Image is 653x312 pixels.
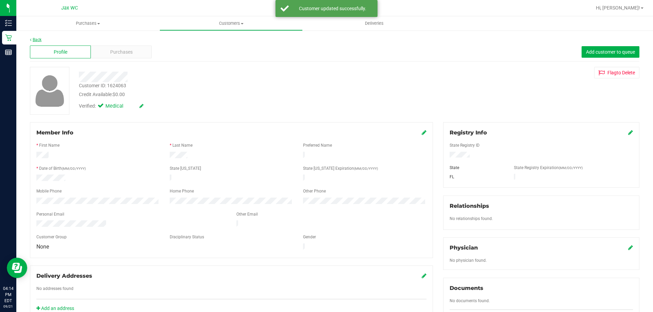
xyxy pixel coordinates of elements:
[450,129,487,136] span: Registry Info
[5,34,12,41] inline-svg: Retail
[39,142,60,148] label: First Name
[113,92,125,97] span: $0.00
[39,165,86,171] label: Date of Birth
[32,73,68,108] img: user-icon.png
[7,258,27,278] iframe: Resource center
[54,49,67,56] span: Profile
[30,37,41,42] a: Back
[354,167,378,170] span: (MM/DD/YYYY)
[3,304,13,309] p: 09/21
[36,188,62,194] label: Mobile Phone
[450,258,487,263] span: No physician found.
[160,16,303,31] a: Customers
[3,286,13,304] p: 04:14 PM EDT
[36,234,67,240] label: Customer Group
[303,142,332,148] label: Preferred Name
[586,49,635,55] span: Add customer to queue
[450,203,489,209] span: Relationships
[170,165,201,171] label: State [US_STATE]
[62,167,86,170] span: (MM/DD/YYYY)
[36,243,49,250] span: None
[36,129,73,136] span: Member Info
[79,103,144,110] div: Verified:
[79,82,126,89] div: Customer ID: 1624063
[514,165,583,171] label: State Registry Expiration
[594,67,639,78] button: Flagto Delete
[292,5,372,12] div: Customer updated successfully.
[172,142,192,148] label: Last Name
[450,298,490,303] span: No documents found.
[445,165,509,171] div: State
[303,165,378,171] label: State [US_STATE] Expiration
[61,5,78,11] span: Jax WC
[450,244,478,251] span: Physician
[170,188,194,194] label: Home Phone
[450,285,483,291] span: Documents
[36,211,64,217] label: Personal Email
[170,234,204,240] label: Disciplinary Status
[36,286,73,292] label: No addresses found
[79,91,379,98] div: Credit Available:
[5,49,12,56] inline-svg: Reports
[303,234,316,240] label: Gender
[303,188,326,194] label: Other Phone
[36,273,92,279] span: Delivery Addresses
[16,16,160,31] a: Purchases
[356,20,393,26] span: Deliveries
[5,20,12,26] inline-svg: Inventory
[36,306,74,311] a: Add an address
[110,49,133,56] span: Purchases
[450,142,480,148] label: State Registry ID
[582,46,639,58] button: Add customer to queue
[236,211,258,217] label: Other Email
[596,5,640,11] span: Hi, [PERSON_NAME]!
[16,20,160,26] span: Purchases
[559,166,583,170] span: (MM/DD/YYYY)
[445,174,509,180] div: FL
[303,16,446,31] a: Deliveries
[105,103,133,110] span: Medical
[450,216,493,222] label: No relationships found.
[160,20,302,26] span: Customers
